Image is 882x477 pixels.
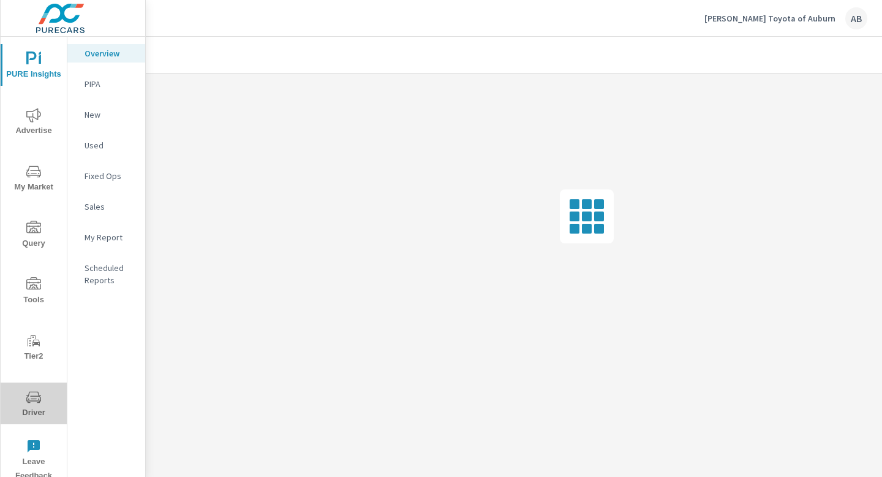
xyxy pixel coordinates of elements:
p: My Report [85,231,135,243]
div: Sales [67,197,145,216]
span: Tools [4,277,63,307]
div: Fixed Ops [67,167,145,185]
p: Overview [85,47,135,59]
div: AB [845,7,867,29]
div: Overview [67,44,145,63]
p: Fixed Ops [85,170,135,182]
span: Advertise [4,108,63,138]
span: My Market [4,164,63,194]
div: New [67,105,145,124]
p: Used [85,139,135,151]
p: [PERSON_NAME] Toyota of Auburn [704,13,835,24]
p: New [85,109,135,121]
p: Sales [85,200,135,213]
div: Scheduled Reports [67,259,145,289]
span: Query [4,221,63,251]
span: Driver [4,390,63,420]
p: PIPA [85,78,135,90]
div: PIPA [67,75,145,93]
div: My Report [67,228,145,246]
p: Scheduled Reports [85,262,135,286]
span: PURE Insights [4,52,63,82]
span: Tier2 [4,334,63,364]
div: Used [67,136,145,155]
